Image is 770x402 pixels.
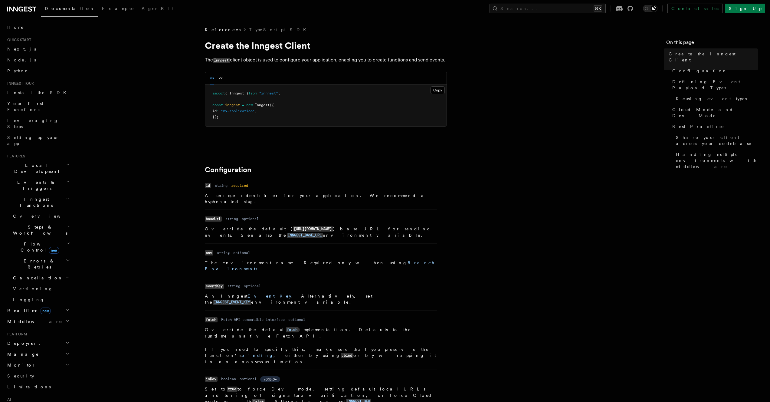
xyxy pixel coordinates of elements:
[205,250,213,255] code: env
[255,109,257,113] span: ,
[205,346,437,365] p: If you need to specify this, make sure that you preserve the function's , either by using or by w...
[219,72,223,84] button: v2
[205,260,437,272] p: The environment name. Required only when using .
[49,247,59,254] span: new
[5,81,34,86] span: Inngest tour
[5,115,71,132] a: Leveraging Steps
[142,6,174,11] span: AgentKit
[231,183,248,188] dd: required
[676,96,747,102] span: Reusing event types
[138,2,177,16] a: AgentKit
[228,284,240,288] dd: string
[341,353,353,358] code: .bind
[11,224,67,236] span: Steps & Workflows
[205,56,447,64] p: The client object is used to configure your application, enabling you to create functions and sen...
[11,258,66,270] span: Errors & Retries
[5,44,71,54] a: Next.js
[11,275,63,281] span: Cancellation
[242,216,259,221] dd: optional
[7,118,58,129] span: Leveraging Steps
[217,250,230,255] dd: string
[246,103,253,107] span: new
[286,327,299,332] a: fetch
[11,241,67,253] span: Flow Control
[247,294,291,298] a: Event Key
[248,91,257,95] span: from
[5,349,71,360] button: Manage
[5,351,39,357] span: Manage
[212,115,219,119] span: });
[102,6,134,11] span: Examples
[5,177,71,194] button: Events & Triggers
[11,283,71,294] a: Versioning
[7,68,29,73] span: Python
[205,40,447,51] h1: Create the Inngest Client
[5,38,31,42] span: Quick start
[293,226,333,232] code: [URL][DOMAIN_NAME]
[5,362,36,368] span: Monitor
[5,132,71,149] a: Setting up your app
[287,233,323,238] code: INNGEST_BASE_URL
[673,132,758,149] a: Share your client across your codebase
[5,308,51,314] span: Realtime
[5,22,71,33] a: Home
[11,239,71,255] button: Flow Controlnew
[7,90,70,95] span: Install the SDK
[5,397,11,402] span: AI
[221,377,236,381] dd: boolean
[672,79,758,91] span: Defining Event Payload Types
[225,91,248,95] span: { Inngest }
[672,68,727,74] span: Configuration
[225,103,240,107] span: inngest
[11,294,71,305] a: Logging
[5,360,71,371] button: Monitor
[7,24,24,30] span: Home
[5,154,25,159] span: Features
[676,134,758,147] span: Share your client across your codebase
[673,149,758,172] a: Handling multiple environments with middleware
[667,4,723,13] a: Contact sales
[7,101,43,112] span: Your first Functions
[217,109,219,113] span: :
[205,327,437,339] p: Override the default implementation. Defaults to the runtime's native Fetch API.
[278,91,280,95] span: ;
[249,27,310,33] a: TypeScript SDK
[672,107,758,119] span: Cloud Mode and Dev Mode
[205,284,224,289] code: eventKey
[5,65,71,76] a: Python
[7,374,34,378] span: Security
[5,87,71,98] a: Install the SDK
[205,293,437,305] p: An Inngest . Alternatively, set the environment variable.
[5,54,71,65] a: Node.js
[670,76,758,93] a: Defining Event Payload Types
[213,58,230,63] code: Inngest
[259,91,278,95] span: "inngest"
[669,51,758,63] span: Create the Inngest Client
[5,162,66,174] span: Local Development
[205,27,241,33] span: References
[205,193,437,205] p: A unique identifier for your application. We recommend a hyphenated slug.
[241,353,274,358] a: binding
[213,300,251,305] a: INNGEST_EVENT_KEY
[5,160,71,177] button: Local Development
[5,305,71,316] button: Realtimenew
[205,216,222,222] code: baseUrl
[205,260,435,271] a: Branch Environments
[7,58,36,62] span: Node.js
[5,381,71,392] a: Limitations
[11,211,71,222] a: Overview
[212,91,225,95] span: import
[670,104,758,121] a: Cloud Mode and Dev Mode
[666,48,758,65] a: Create the Inngest Client
[431,86,445,94] button: Copy
[490,4,606,13] button: Search...⌘K
[676,151,758,170] span: Handling multiple environments with middleware
[205,183,211,188] code: id
[41,308,51,314] span: new
[5,371,71,381] a: Security
[7,384,51,389] span: Limitations
[45,6,95,11] span: Documentation
[725,4,765,13] a: Sign Up
[13,214,75,219] span: Overview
